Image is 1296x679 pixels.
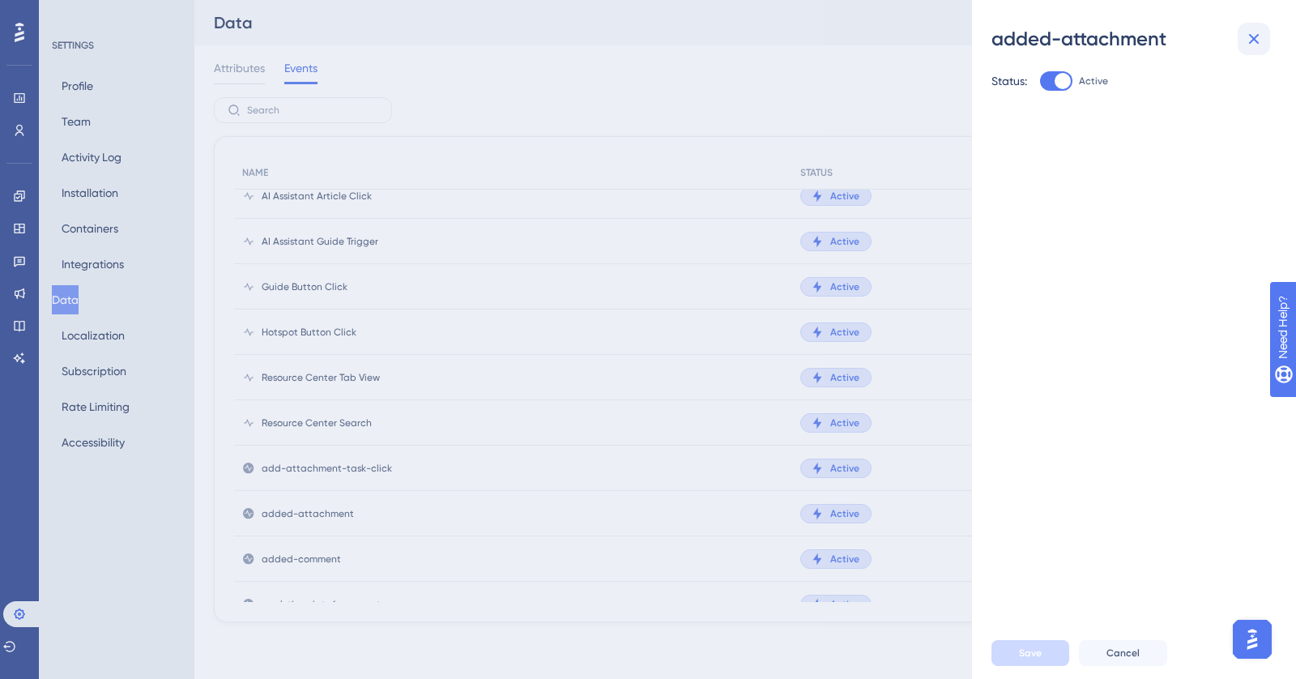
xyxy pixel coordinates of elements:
[991,71,1027,91] div: Status:
[1019,647,1042,660] span: Save
[1106,647,1140,660] span: Cancel
[991,640,1069,666] button: Save
[1079,75,1108,88] span: Active
[1079,640,1167,666] button: Cancel
[1228,615,1277,664] iframe: UserGuiding AI Assistant Launcher
[38,4,101,23] span: Need Help?
[991,26,1277,52] div: added-attachment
